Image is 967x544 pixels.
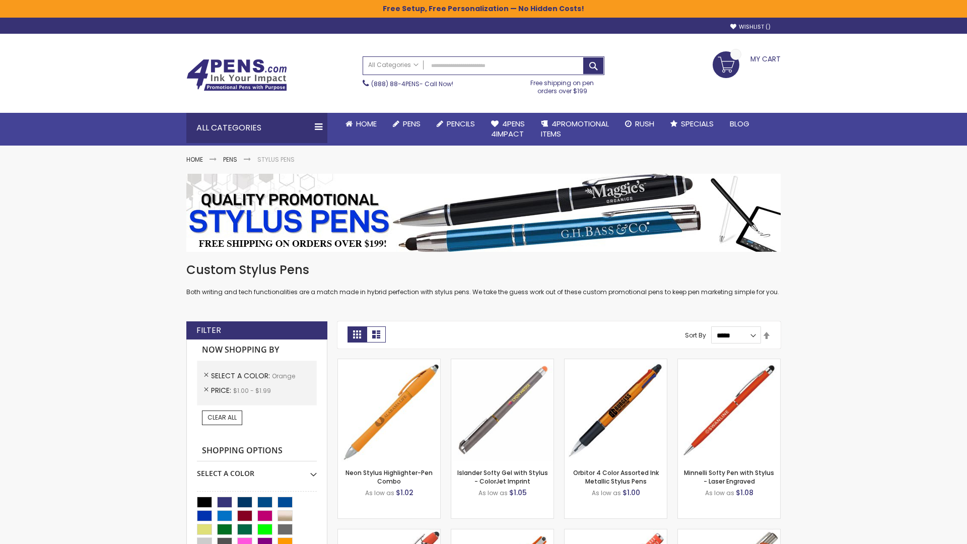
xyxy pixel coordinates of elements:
[565,529,667,537] a: Marin Softy Pen with Stylus - Laser Engraved-Orange
[211,371,272,381] span: Select A Color
[565,359,667,461] img: Orbitor 4 Color Assorted Ink Metallic Stylus Pens-Orange
[197,461,317,479] div: Select A Color
[371,80,453,88] span: - Call Now!
[186,155,203,164] a: Home
[197,339,317,361] strong: Now Shopping by
[617,113,662,135] a: Rush
[635,118,654,129] span: Rush
[396,488,413,498] span: $1.02
[730,118,749,129] span: Blog
[186,262,781,278] h1: Custom Stylus Pens
[371,80,420,88] a: (888) 88-4PENS
[541,118,609,139] span: 4PROMOTIONAL ITEMS
[211,385,233,395] span: Price
[451,359,554,367] a: Islander Softy Gel with Stylus - ColorJet Imprint-Orange
[623,488,640,498] span: $1.00
[208,413,237,422] span: Clear All
[348,326,367,343] strong: Grid
[365,489,394,497] span: As low as
[662,113,722,135] a: Specials
[186,262,781,297] div: Both writing and tech functionalities are a match made in hybrid perfection with stylus pens. We ...
[451,529,554,537] a: Avendale Velvet Touch Stylus Gel Pen-Orange
[573,468,659,485] a: Orbitor 4 Color Assorted Ink Metallic Stylus Pens
[685,331,706,339] label: Sort By
[338,359,440,461] img: Neon Stylus Highlighter-Pen Combo-Orange
[730,23,771,31] a: Wishlist
[491,118,525,139] span: 4Pens 4impact
[337,113,385,135] a: Home
[186,174,781,252] img: Stylus Pens
[447,118,475,129] span: Pencils
[429,113,483,135] a: Pencils
[457,468,548,485] a: Islander Softy Gel with Stylus - ColorJet Imprint
[385,113,429,135] a: Pens
[202,411,242,425] a: Clear All
[196,325,221,336] strong: Filter
[338,529,440,537] a: 4P-MS8B-Orange
[451,359,554,461] img: Islander Softy Gel with Stylus - ColorJet Imprint-Orange
[565,359,667,367] a: Orbitor 4 Color Assorted Ink Metallic Stylus Pens-Orange
[338,359,440,367] a: Neon Stylus Highlighter-Pen Combo-Orange
[722,113,757,135] a: Blog
[356,118,377,129] span: Home
[272,372,295,380] span: Orange
[346,468,433,485] a: Neon Stylus Highlighter-Pen Combo
[197,440,317,462] strong: Shopping Options
[520,75,605,95] div: Free shipping on pen orders over $199
[223,155,237,164] a: Pens
[363,57,424,74] a: All Categories
[186,59,287,91] img: 4Pens Custom Pens and Promotional Products
[368,61,419,69] span: All Categories
[678,359,780,461] img: Minnelli Softy Pen with Stylus - Laser Engraved-Orange
[678,529,780,537] a: Tres-Chic Softy Brights with Stylus Pen - Laser-Orange
[257,155,295,164] strong: Stylus Pens
[478,489,508,497] span: As low as
[736,488,753,498] span: $1.08
[509,488,527,498] span: $1.05
[533,113,617,146] a: 4PROMOTIONALITEMS
[681,118,714,129] span: Specials
[186,113,327,143] div: All Categories
[684,468,774,485] a: Minnelli Softy Pen with Stylus - Laser Engraved
[705,489,734,497] span: As low as
[233,386,271,395] span: $1.00 - $1.99
[592,489,621,497] span: As low as
[403,118,421,129] span: Pens
[483,113,533,146] a: 4Pens4impact
[678,359,780,367] a: Minnelli Softy Pen with Stylus - Laser Engraved-Orange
